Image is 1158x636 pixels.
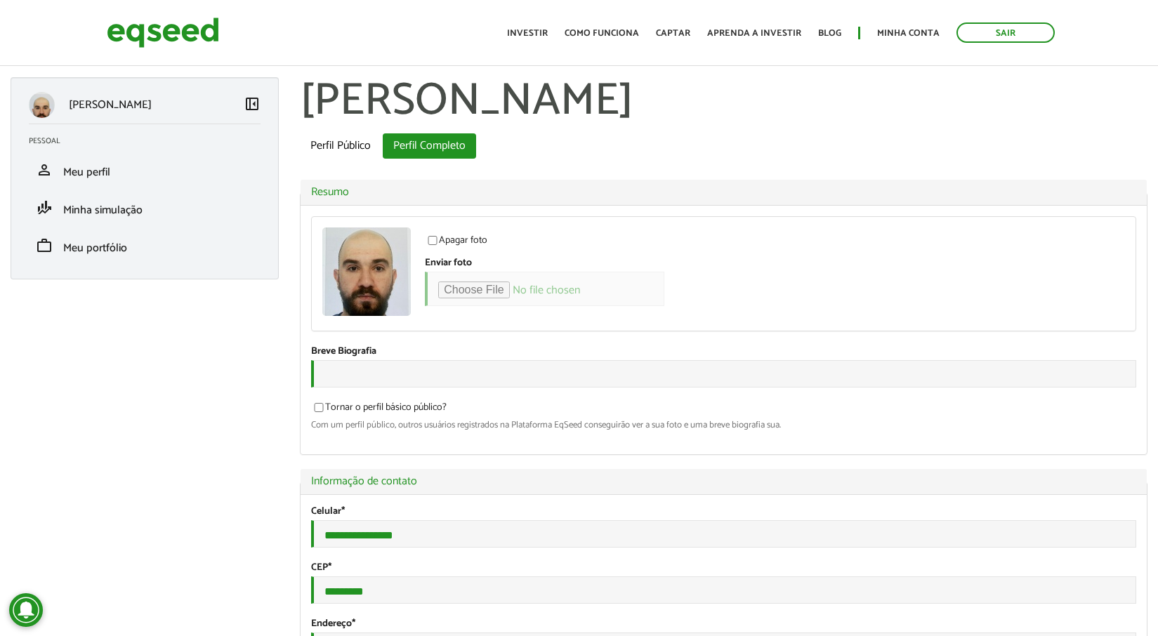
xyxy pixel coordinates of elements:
[311,347,376,357] label: Breve Biografia
[311,507,345,517] label: Celular
[63,201,143,220] span: Minha simulação
[29,199,261,216] a: finance_modeMinha simulação
[818,29,841,38] a: Blog
[420,236,445,245] input: Apagar foto
[63,163,110,182] span: Meu perfil
[311,476,1136,487] a: Informação de contato
[29,237,261,254] a: workMeu portfólio
[36,161,53,178] span: person
[956,22,1055,43] a: Sair
[29,137,271,145] h2: Pessoal
[306,403,331,412] input: Tornar o perfil básico público?
[36,199,53,216] span: finance_mode
[18,151,271,189] li: Meu perfil
[877,29,940,38] a: Minha conta
[425,236,487,250] label: Apagar foto
[300,77,1147,126] h1: [PERSON_NAME]
[656,29,690,38] a: Captar
[18,189,271,227] li: Minha simulação
[311,619,355,629] label: Endereço
[311,187,1136,198] a: Resumo
[244,95,261,115] a: Colapsar menu
[328,559,331,576] span: Este campo é obrigatório.
[507,29,548,38] a: Investir
[341,503,345,519] span: Este campo é obrigatório.
[63,239,127,258] span: Meu portfólio
[565,29,639,38] a: Como funciona
[311,420,1136,430] div: Com um perfil público, outros usuários registrados na Plataforma EqSeed conseguirão ver a sua fot...
[300,133,381,159] a: Perfil Público
[36,237,53,254] span: work
[322,227,411,316] img: Foto de Paulo Muzyczuk
[311,563,331,573] label: CEP
[707,29,801,38] a: Aprenda a investir
[107,14,219,51] img: EqSeed
[352,616,355,632] span: Este campo é obrigatório.
[322,227,411,316] a: Ver perfil do usuário.
[244,95,261,112] span: left_panel_close
[425,258,472,268] label: Enviar foto
[383,133,476,159] a: Perfil Completo
[18,227,271,265] li: Meu portfólio
[29,161,261,178] a: personMeu perfil
[311,403,447,417] label: Tornar o perfil básico público?
[69,98,152,112] p: [PERSON_NAME]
